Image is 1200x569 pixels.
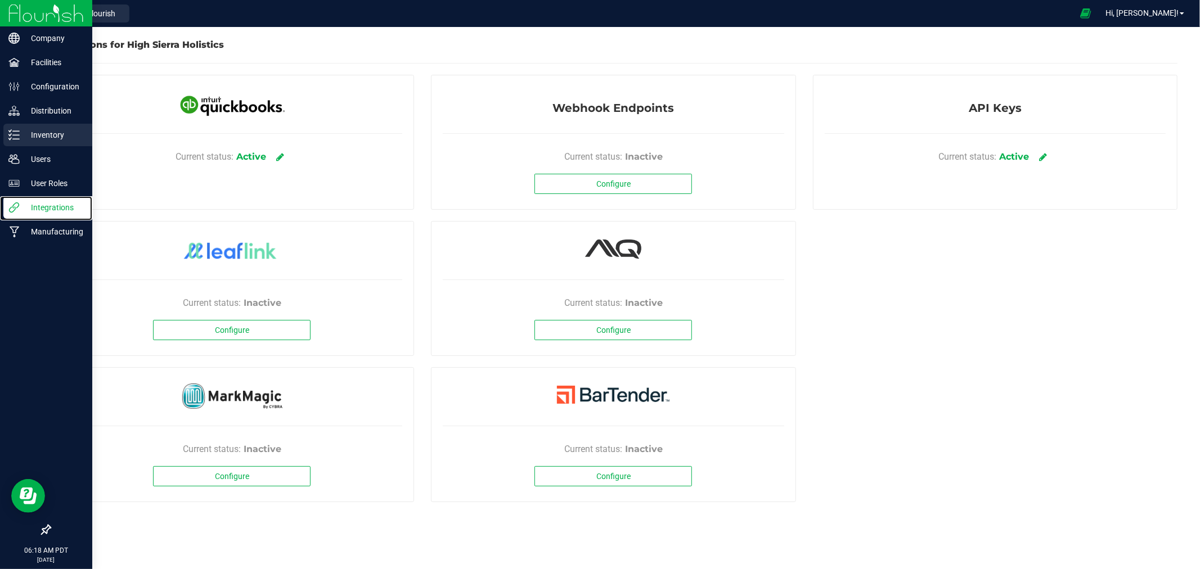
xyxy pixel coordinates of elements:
inline-svg: Integrations [8,202,20,213]
img: LeafLink [176,234,288,269]
p: Users [20,152,87,166]
p: Inventory [20,128,87,142]
span: Configure [596,472,631,481]
span: Current status: [176,150,233,164]
div: Inactive [625,296,663,310]
inline-svg: Manufacturing [8,226,20,237]
span: API Keys [969,100,1022,122]
img: BarTender [557,386,669,404]
p: Configuration [20,80,87,93]
span: Current status: [938,150,996,164]
inline-svg: Company [8,33,20,44]
img: Alpine IQ [585,240,641,259]
inline-svg: Users [8,153,20,165]
iframe: Resource center [11,479,45,513]
span: Current status: [183,442,241,456]
span: Webhook Endpoints [552,100,674,122]
span: Configure [215,472,249,481]
inline-svg: Facilities [8,57,20,68]
div: Active [236,150,266,164]
img: MarkMagic By Cybra [181,383,282,408]
p: Manufacturing [20,225,87,238]
button: Configure [153,466,311,486]
p: User Roles [20,177,87,190]
p: Integrations [20,201,87,214]
span: Integrations for High Sierra Holistics [50,39,224,50]
p: Company [20,31,87,45]
button: Configure [534,174,692,194]
p: Facilities [20,56,87,69]
img: QuickBooks Online [176,89,288,120]
inline-svg: Configuration [8,81,20,92]
span: Current status: [183,296,241,310]
span: Current status: [564,296,622,310]
span: Configure [596,179,631,188]
button: Configure [534,320,692,340]
p: Distribution [20,104,87,118]
inline-svg: Inventory [8,129,20,141]
inline-svg: User Roles [8,178,20,189]
span: Configure [215,326,249,335]
span: Open Ecommerce Menu [1073,2,1098,24]
button: Configure [534,466,692,486]
div: Inactive [244,296,281,310]
span: Configure [596,326,631,335]
div: Inactive [625,150,663,164]
p: 06:18 AM PDT [5,545,87,556]
inline-svg: Distribution [8,105,20,116]
div: Inactive [625,442,663,456]
span: Current status: [564,442,622,456]
p: [DATE] [5,556,87,564]
div: Inactive [244,442,281,456]
div: Active [999,150,1029,164]
span: Hi, [PERSON_NAME]! [1105,8,1179,17]
button: Configure [153,320,311,340]
span: Current status: [564,150,622,164]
